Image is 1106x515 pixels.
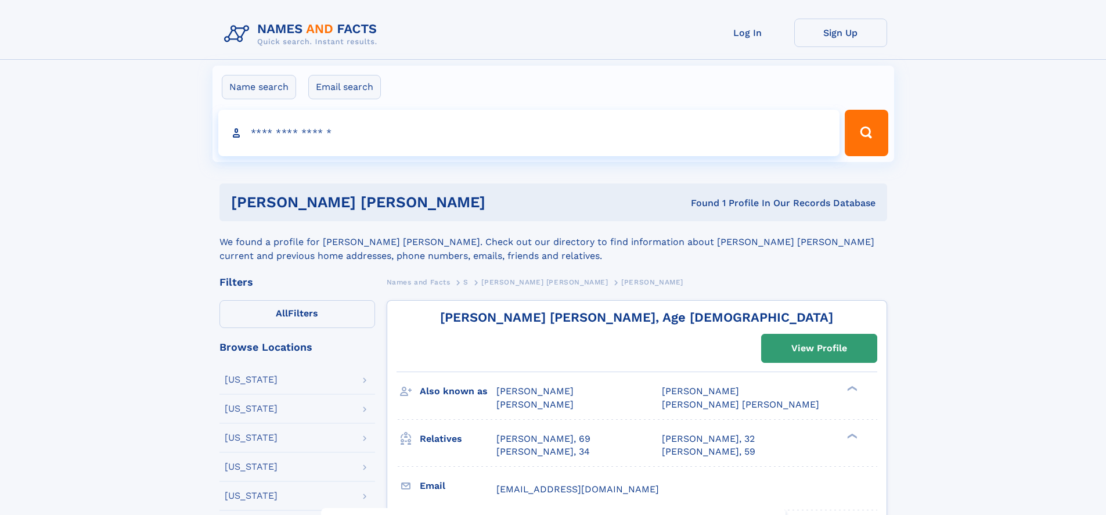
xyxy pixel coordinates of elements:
[496,433,590,445] a: [PERSON_NAME], 69
[420,476,496,496] h3: Email
[222,75,296,99] label: Name search
[496,386,574,397] span: [PERSON_NAME]
[662,399,819,410] span: [PERSON_NAME] [PERSON_NAME]
[387,275,451,289] a: Names and Facts
[845,110,888,156] button: Search Button
[219,221,887,263] div: We found a profile for [PERSON_NAME] [PERSON_NAME]. Check out our directory to find information a...
[218,110,840,156] input: search input
[225,462,278,471] div: [US_STATE]
[794,19,887,47] a: Sign Up
[496,399,574,410] span: [PERSON_NAME]
[621,278,683,286] span: [PERSON_NAME]
[662,445,755,458] a: [PERSON_NAME], 59
[588,197,876,210] div: Found 1 Profile In Our Records Database
[463,278,469,286] span: S
[496,484,659,495] span: [EMAIL_ADDRESS][DOMAIN_NAME]
[481,275,608,289] a: [PERSON_NAME] [PERSON_NAME]
[701,19,794,47] a: Log In
[225,404,278,413] div: [US_STATE]
[481,278,608,286] span: [PERSON_NAME] [PERSON_NAME]
[662,433,755,445] a: [PERSON_NAME], 32
[791,335,847,362] div: View Profile
[231,195,588,210] h1: [PERSON_NAME] [PERSON_NAME]
[308,75,381,99] label: Email search
[662,386,739,397] span: [PERSON_NAME]
[225,433,278,442] div: [US_STATE]
[225,491,278,500] div: [US_STATE]
[219,19,387,50] img: Logo Names and Facts
[463,275,469,289] a: S
[276,308,288,319] span: All
[219,277,375,287] div: Filters
[496,445,590,458] a: [PERSON_NAME], 34
[440,310,833,325] a: [PERSON_NAME] [PERSON_NAME], Age [DEMOGRAPHIC_DATA]
[844,385,858,392] div: ❯
[762,334,877,362] a: View Profile
[219,300,375,328] label: Filters
[420,381,496,401] h3: Also known as
[844,432,858,440] div: ❯
[219,342,375,352] div: Browse Locations
[225,375,278,384] div: [US_STATE]
[420,429,496,449] h3: Relatives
